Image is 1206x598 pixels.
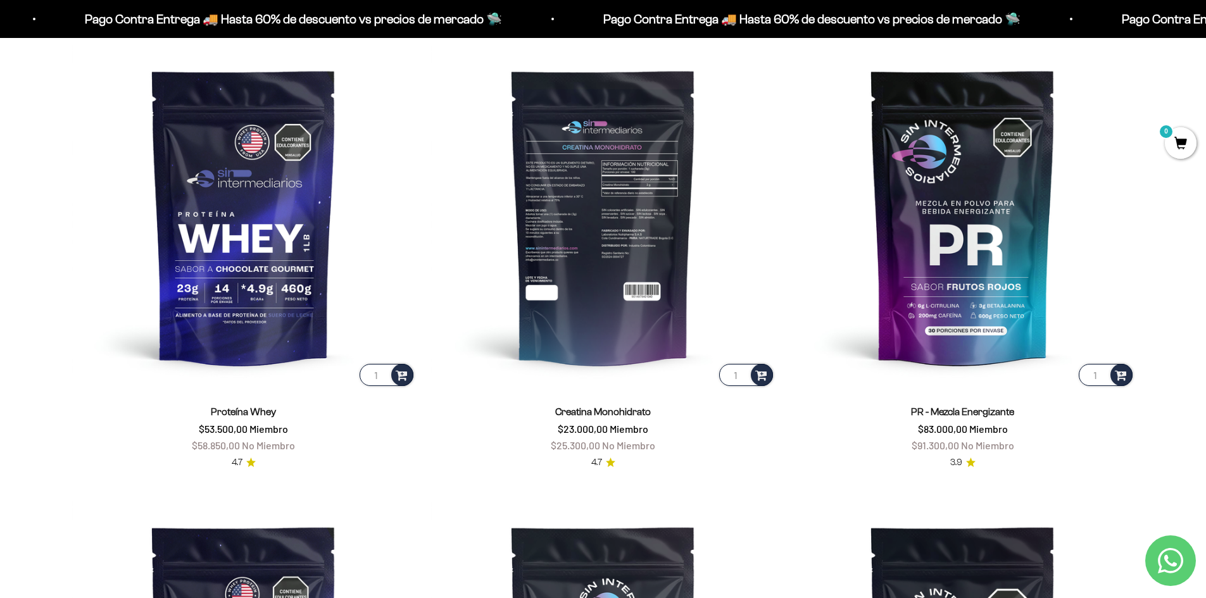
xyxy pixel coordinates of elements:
img: Creatina Monohidrato [431,44,776,389]
p: Pago Contra Entrega 🚚 Hasta 60% de descuento vs precios de mercado 🛸 [82,9,499,29]
a: 3.93.9 de 5.0 estrellas [950,456,976,470]
span: $53.500,00 [199,423,248,435]
a: PR - Mezcla Energizante [911,406,1014,417]
a: 4.74.7 de 5.0 estrellas [232,456,256,470]
a: Creatina Monohidrato [555,406,651,417]
a: 0 [1165,137,1197,151]
span: 4.7 [232,456,242,470]
a: Proteína Whey [211,406,276,417]
span: No Miembro [961,439,1014,451]
span: 4.7 [591,456,602,470]
span: Miembro [610,423,648,435]
a: 4.74.7 de 5.0 estrellas [591,456,615,470]
span: No Miembro [602,439,655,451]
span: $91.300,00 [912,439,959,451]
span: $58.850,00 [192,439,240,451]
span: Miembro [249,423,288,435]
span: $25.300,00 [551,439,600,451]
mark: 0 [1159,124,1174,139]
span: No Miembro [242,439,295,451]
span: Miembro [969,423,1008,435]
p: Pago Contra Entrega 🚚 Hasta 60% de descuento vs precios de mercado 🛸 [601,9,1018,29]
span: 3.9 [950,456,962,470]
span: $83.000,00 [918,423,967,435]
span: $23.000,00 [558,423,608,435]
